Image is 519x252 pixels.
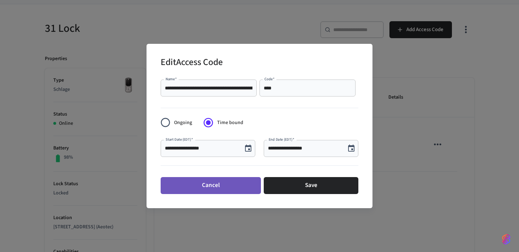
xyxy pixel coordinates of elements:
[264,76,275,82] label: Code
[161,52,223,74] h2: Edit Access Code
[166,137,193,142] label: Start Date (EDT)
[502,234,511,245] img: SeamLogoGradient.69752ec5.svg
[241,141,255,156] button: Choose date, selected date is Aug 14, 2025
[269,137,294,142] label: End Date (EDT)
[166,76,177,82] label: Name
[264,177,358,194] button: Save
[344,141,358,156] button: Choose date, selected date is Aug 15, 2025
[161,177,261,194] button: Cancel
[174,119,192,127] span: Ongoing
[217,119,243,127] span: Time bound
